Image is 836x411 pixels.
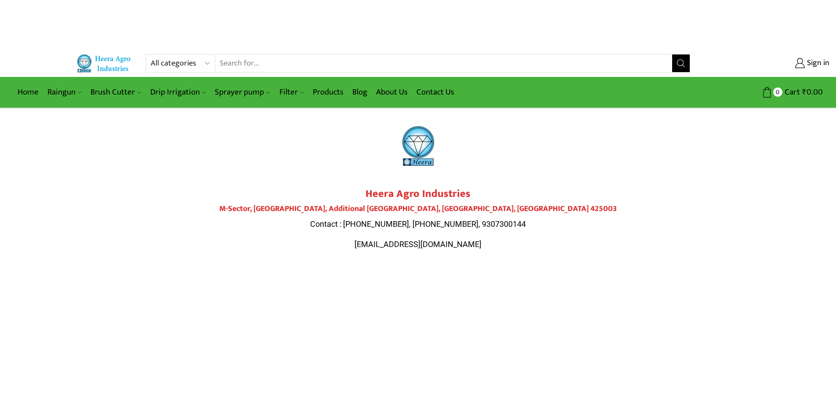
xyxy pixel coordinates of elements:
a: About Us [372,82,412,102]
iframe: Plot No.119, M-Sector, Patil Nagar, MIDC, Jalgaon, Maharashtra 425003 [172,267,664,399]
span: ₹ [802,85,807,99]
h4: M-Sector, [GEOGRAPHIC_DATA], Additional [GEOGRAPHIC_DATA], [GEOGRAPHIC_DATA], [GEOGRAPHIC_DATA] 4... [172,204,664,214]
button: Search button [672,55,690,72]
span: 0 [773,87,782,97]
span: Cart [782,86,800,98]
a: Raingun [43,82,86,102]
a: Filter [275,82,308,102]
a: 0 Cart ₹0.00 [699,84,823,100]
a: Sign in [703,55,829,71]
a: Products [308,82,348,102]
input: Search for... [215,55,672,72]
a: Home [13,82,43,102]
a: Blog [348,82,372,102]
a: Drip Irrigation [146,82,210,102]
span: [EMAIL_ADDRESS][DOMAIN_NAME] [355,240,481,249]
a: Sprayer pump [210,82,275,102]
strong: Heera Agro Industries [366,185,470,203]
span: Sign in [805,58,829,69]
bdi: 0.00 [802,85,823,99]
a: Contact Us [412,82,459,102]
img: heera-logo-1000 [385,113,451,179]
a: Brush Cutter [86,82,145,102]
span: Contact : [PHONE_NUMBER], [PHONE_NUMBER], 9307300144 [310,219,526,229]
